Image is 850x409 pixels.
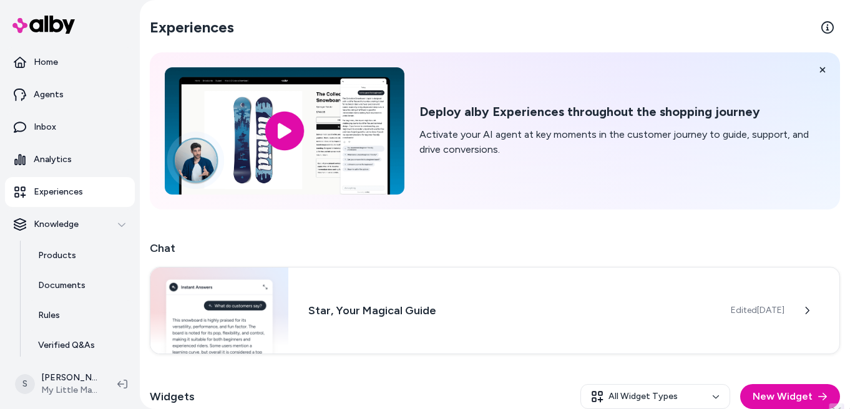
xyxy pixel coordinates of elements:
[150,267,288,354] img: Chat widget
[580,384,730,409] button: All Widget Types
[5,47,135,77] a: Home
[38,339,95,352] p: Verified Q&As
[12,16,75,34] img: alby Logo
[26,271,135,301] a: Documents
[150,388,195,405] h2: Widgets
[41,384,97,397] span: My Little Magic Shop
[38,309,60,322] p: Rules
[5,177,135,207] a: Experiences
[5,80,135,110] a: Agents
[34,56,58,69] p: Home
[34,186,83,198] p: Experiences
[15,374,35,394] span: S
[5,112,135,142] a: Inbox
[26,241,135,271] a: Products
[34,218,79,231] p: Knowledge
[419,104,825,120] h2: Deploy alby Experiences throughout the shopping journey
[7,364,107,404] button: S[PERSON_NAME]My Little Magic Shop
[150,17,234,37] h2: Experiences
[34,89,64,101] p: Agents
[5,209,135,239] button: Knowledge
[150,239,840,257] h2: Chat
[419,127,825,157] p: Activate your AI agent at key moments in the customer journey to guide, support, and drive conver...
[150,267,840,354] a: Chat widgetStar, Your Magical GuideEdited[DATE]
[34,121,56,133] p: Inbox
[26,301,135,330] a: Rules
[26,330,135,360] a: Verified Q&As
[38,249,76,262] p: Products
[731,304,784,317] span: Edited [DATE]
[41,372,97,384] p: [PERSON_NAME]
[740,384,840,409] button: New Widget
[34,153,72,166] p: Analytics
[38,279,85,292] p: Documents
[5,145,135,175] a: Analytics
[308,302,711,319] h3: Star, Your Magical Guide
